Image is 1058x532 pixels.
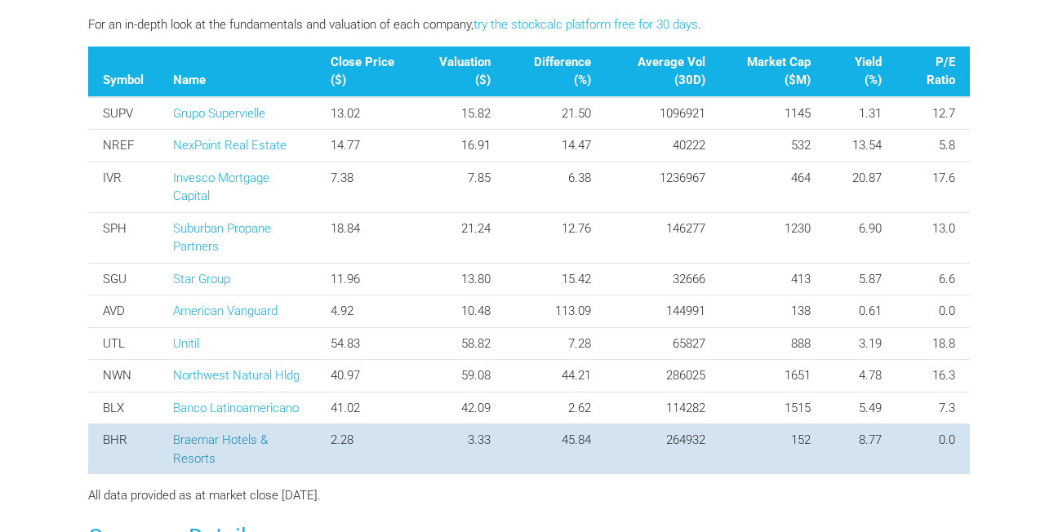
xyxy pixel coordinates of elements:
[316,327,411,360] td: 54.83
[316,212,411,263] td: 18.84
[316,130,411,162] td: 14.77
[825,97,896,130] td: 1.31
[173,304,278,318] a: American Vanguard
[412,295,506,328] td: 10.48
[412,97,506,130] td: 15.82
[720,97,825,130] td: 1145
[505,263,606,295] td: 15.42
[88,295,158,328] td: AVD
[720,47,825,97] th: Market Cap ($M)
[505,97,606,130] td: 21.50
[505,47,606,97] th: Difference (%)
[606,295,719,328] td: 144991
[505,360,606,392] td: 44.21
[896,424,970,475] td: 0.0
[505,424,606,475] td: 45.84
[896,162,970,212] td: 17.6
[412,424,506,475] td: 3.33
[173,272,230,286] a: Star Group
[173,432,268,466] a: Braemar Hotels & Resorts
[76,486,982,505] div: All data provided as at market close [DATE].
[606,424,719,475] td: 264932
[896,360,970,392] td: 16.3
[896,97,970,130] td: 12.7
[173,171,269,204] a: Invesco Mortgage Capital
[720,424,825,475] td: 152
[505,327,606,360] td: 7.28
[473,17,698,32] a: try the stockcalc platform free for 30 days
[720,162,825,212] td: 464
[720,327,825,360] td: 888
[505,162,606,212] td: 6.38
[606,392,719,424] td: 114282
[720,212,825,263] td: 1230
[88,392,158,424] td: BLX
[412,47,506,97] th: Valuation ($)
[316,360,411,392] td: 40.97
[88,263,158,295] td: SGU
[825,360,896,392] td: 4.78
[316,392,411,424] td: 41.02
[173,368,300,383] a: Northwest Natural Hldg
[896,295,970,328] td: 0.0
[825,424,896,475] td: 8.77
[505,212,606,263] td: 12.76
[88,130,158,162] td: NREF
[412,360,506,392] td: 59.08
[720,295,825,328] td: 138
[606,162,719,212] td: 1236967
[606,263,719,295] td: 32666
[316,162,411,212] td: 7.38
[412,392,506,424] td: 42.09
[606,130,719,162] td: 40222
[505,295,606,328] td: 113.09
[412,212,506,263] td: 21.24
[88,162,158,212] td: IVR
[316,97,411,130] td: 13.02
[825,392,896,424] td: 5.49
[720,263,825,295] td: 413
[88,47,158,97] th: Symbol
[88,327,158,360] td: UTL
[173,106,265,121] a: Grupo Supervielle
[88,97,158,130] td: SUPV
[896,263,970,295] td: 6.6
[606,212,719,263] td: 146277
[606,97,719,130] td: 1096921
[720,130,825,162] td: 532
[896,327,970,360] td: 18.8
[316,47,411,97] th: Close Price ($)
[505,130,606,162] td: 14.47
[825,130,896,162] td: 13.54
[896,130,970,162] td: 5.8
[825,162,896,212] td: 20.87
[158,47,316,97] th: Name
[505,392,606,424] td: 2.62
[720,360,825,392] td: 1651
[825,212,896,263] td: 6.90
[88,424,158,475] td: BHR
[412,162,506,212] td: 7.85
[316,295,411,328] td: 4.92
[412,263,506,295] td: 13.80
[316,263,411,295] td: 11.96
[825,295,896,328] td: 0.61
[88,16,970,34] p: For an in-depth look at the fundamentals and valuation of each company, .
[720,392,825,424] td: 1515
[173,401,299,415] a: Banco Latinoamericano
[88,360,158,392] td: NWN
[896,212,970,263] td: 13.0
[412,327,506,360] td: 58.82
[606,327,719,360] td: 65827
[316,424,411,475] td: 2.28
[412,130,506,162] td: 16.91
[173,336,199,351] a: Unitil
[173,221,271,255] a: Suburban Propane Partners
[606,360,719,392] td: 286025
[896,392,970,424] td: 7.3
[825,327,896,360] td: 3.19
[896,47,970,97] th: P/E Ratio
[825,263,896,295] td: 5.87
[825,47,896,97] th: Yield (%)
[173,138,287,153] a: NexPoint Real Estate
